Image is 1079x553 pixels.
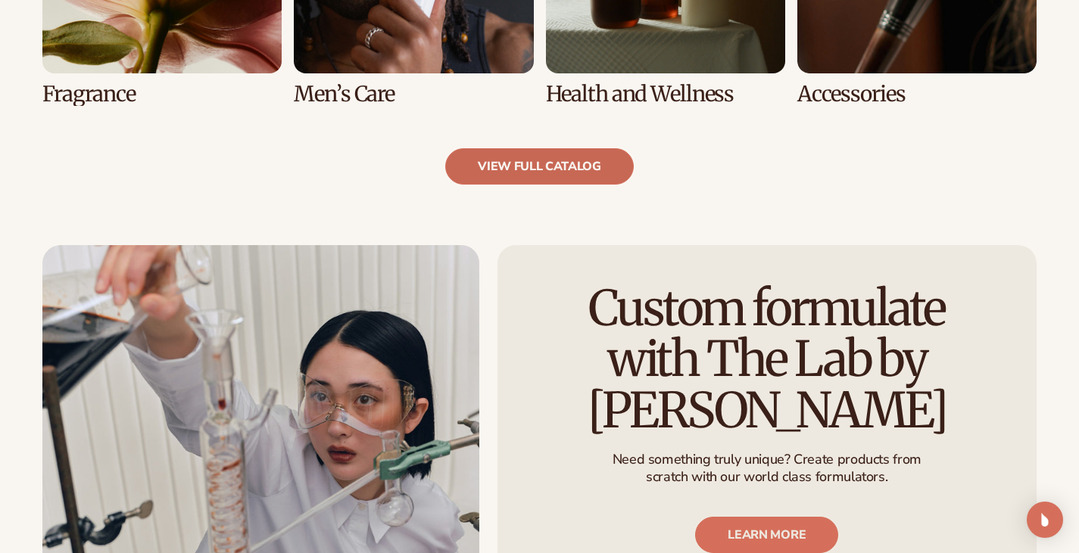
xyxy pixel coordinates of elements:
p: scratch with our world class formulators. [613,468,922,486]
div: Open Intercom Messenger [1027,502,1063,538]
a: view full catalog [445,148,634,185]
a: LEARN MORE [696,517,839,553]
p: Need something truly unique? Create products from [613,451,922,468]
h2: Custom formulate with The Lab by [PERSON_NAME] [540,283,994,436]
